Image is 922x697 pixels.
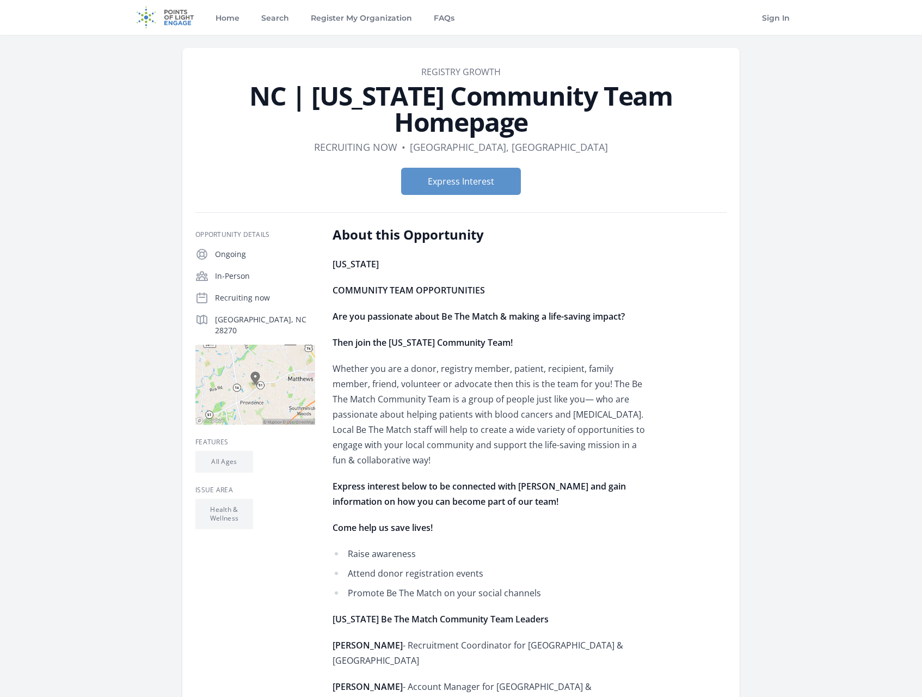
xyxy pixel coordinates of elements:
p: In-Person [215,271,315,282]
li: Health & Wellness [195,499,253,529]
span: Are you passionate about Be The Match & making a life-saving impact? [333,310,625,322]
span: [PERSON_NAME] [333,681,403,693]
dd: Recruiting now [314,139,397,155]
img: Map [195,345,315,425]
span: - Recruitment Coordinator for [GEOGRAPHIC_DATA] & [GEOGRAPHIC_DATA] [333,639,623,667]
p: Ongoing [215,249,315,260]
span: Promote Be The Match on your social channels [348,587,541,599]
a: Registry Growth [421,66,501,78]
span: Express interest below to be connected with [PERSON_NAME] and gain information on how you can bec... [333,480,626,508]
li: All Ages [195,451,253,473]
p: [GEOGRAPHIC_DATA], NC 28270 [215,314,315,336]
span: Whether you are a donor, registry member, patient, recipient, family member, friend, volunteer or... [333,363,645,466]
span: Then join the [US_STATE] Community Team! [333,337,513,348]
span: COMMUNITY TEAM OPPORTUNITIES [333,284,485,296]
span: [US_STATE] [333,258,379,270]
p: Recruiting now [215,292,315,303]
span: [PERSON_NAME] [333,639,403,651]
h2: About this Opportunity [333,226,651,243]
h3: Features [195,438,315,447]
span: Attend donor registration events [348,567,483,579]
span: Raise awareness [348,548,416,560]
div: • [402,139,405,155]
button: Express Interest [401,168,521,195]
span: [US_STATE] Be The Match Community Team Leaders [333,613,549,625]
h3: Opportunity Details [195,230,315,239]
h3: Issue area [195,486,315,494]
dd: [GEOGRAPHIC_DATA], [GEOGRAPHIC_DATA] [410,139,608,155]
span: Come help us save lives! [333,522,433,534]
h1: NC | [US_STATE] Community Team Homepage [195,83,727,135]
